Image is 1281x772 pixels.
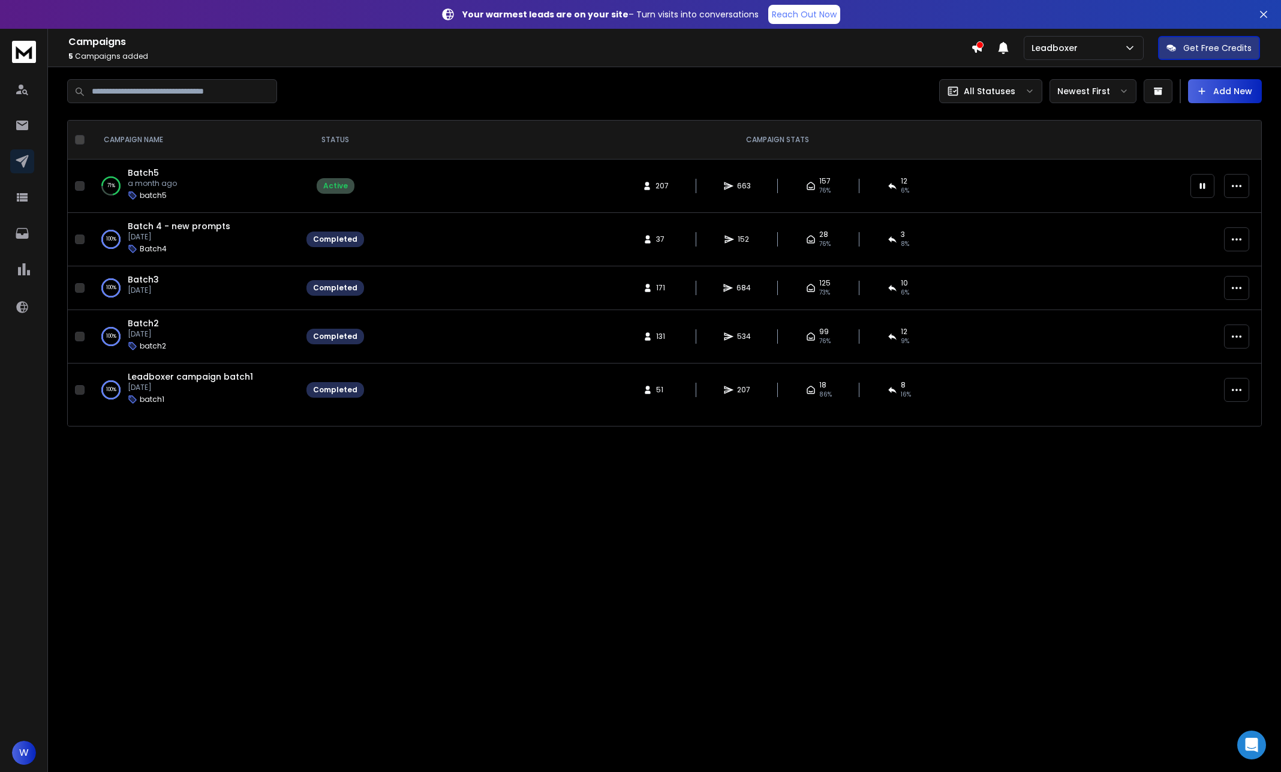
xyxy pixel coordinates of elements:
span: 10 [901,278,908,288]
span: 73 % [819,288,830,298]
p: [DATE] [128,329,166,339]
button: W [12,741,36,765]
span: 8 [901,380,906,390]
span: 51 [656,385,668,395]
td: 100%Leadboxer campaign batch1[DATE]batch1 [89,364,299,417]
button: Later [652,62,706,92]
span: 207 [737,385,750,395]
p: batch5 [140,191,167,200]
p: batch2 [140,341,166,351]
span: 684 [736,283,751,293]
p: 100 % [106,331,116,343]
span: 6 % [901,288,909,298]
th: CAMPAIGN NAME [89,121,299,160]
span: 76 % [819,239,831,249]
p: 100 % [106,233,116,245]
span: 131 [656,332,668,341]
span: 76 % [819,337,831,346]
span: 171 [656,283,668,293]
a: Batch 4 - new prompts [128,220,230,232]
span: 8 % [901,239,909,249]
div: Open Intercom Messenger [1237,731,1266,759]
span: 3 [901,230,905,239]
div: Enable notifications to stay on top of your campaigns with real-time updates on replies. [553,14,776,42]
span: 86 % [819,390,832,399]
span: 12 [901,327,907,337]
span: 16 % [901,390,911,399]
p: [DATE] [128,383,253,392]
span: 9 % [901,337,909,346]
span: 157 [819,176,831,186]
p: 100 % [106,282,116,294]
span: 152 [738,235,750,244]
button: Enable [713,62,776,92]
div: Completed [313,283,357,293]
a: Batch2 [128,317,159,329]
span: 76 % [819,186,831,196]
span: 663 [737,181,751,191]
span: 6 % [901,186,909,196]
a: Batch5 [128,167,159,179]
p: 71 % [107,180,115,192]
div: Active [323,181,348,191]
p: a month ago [128,179,177,188]
span: 207 [655,181,669,191]
a: Leadboxer campaign batch1 [128,371,253,383]
p: batch1 [140,395,164,404]
span: 12 [901,176,907,186]
span: 125 [819,278,831,288]
p: Batch4 [140,244,167,254]
td: 100%Batch3[DATE] [89,266,299,310]
p: 100 % [106,384,116,396]
th: STATUS [299,121,371,160]
span: 18 [819,380,826,390]
img: notification icon [505,14,553,62]
a: Batch3 [128,274,159,286]
span: 37 [656,235,668,244]
th: CAMPAIGN STATS [371,121,1183,160]
div: Completed [313,332,357,341]
div: Completed [313,385,357,395]
td: 71%Batch5a month agobatch5 [89,160,299,213]
span: 534 [737,332,751,341]
td: 100%Batch 4 - new prompts[DATE]Batch4 [89,213,299,266]
span: 99 [819,327,829,337]
div: Completed [313,235,357,244]
p: [DATE] [128,232,230,242]
span: 28 [819,230,828,239]
p: [DATE] [128,286,159,295]
td: 100%Batch2[DATE]batch2 [89,310,299,364]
